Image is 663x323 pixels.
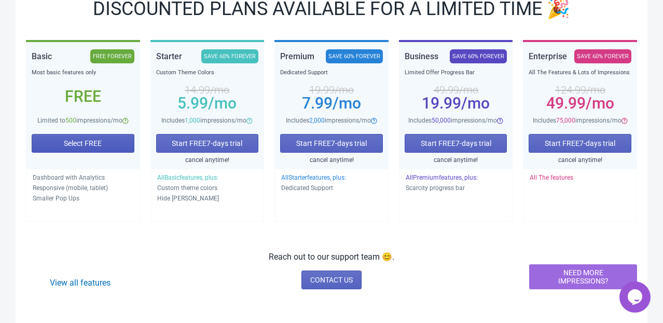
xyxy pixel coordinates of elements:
[556,117,575,124] span: 75,000
[530,174,573,181] span: All The features
[33,193,133,204] p: Smaller Pop Ups
[286,117,371,124] span: Includes impressions/mo
[65,117,76,124] span: 500
[405,49,438,63] div: Business
[280,86,383,94] div: 19.99 /mo
[461,94,490,112] span: /mo
[157,174,218,181] span: All Basic features, plus:
[50,278,111,288] a: View all features
[90,49,134,63] div: FREE FOREVER
[33,183,133,193] p: Responsive (mobile, tablet)
[432,117,451,124] span: 50,000
[450,49,507,63] div: SAVE 60% FOREVER
[405,86,507,94] div: 49.99 /mo
[529,134,631,153] button: Start FREE7-days trial
[309,117,325,124] span: 2,000
[172,139,242,147] span: Start FREE 7 -days trial
[421,139,491,147] span: Start FREE 7 -days trial
[201,49,258,63] div: SAVE 60% FOREVER
[405,155,507,165] div: cancel anytime!
[208,94,237,112] span: /mo
[156,86,259,94] div: 14.99 /mo
[405,99,507,107] div: 19.99
[529,99,631,107] div: 49.99
[296,139,367,147] span: Start FREE 7 -days trial
[529,68,631,78] div: All The Features & Lots of Impressions
[161,117,246,124] span: Includes impressions/mo
[619,281,653,313] iframe: chat widget
[408,117,497,124] span: Includes impressions/mo
[538,268,628,285] span: NEED MORE IMPRESSIONS?
[280,99,383,107] div: 7.99
[185,117,200,124] span: 1,000
[326,49,383,63] div: SAVE 60% FOREVER
[156,49,182,63] div: Starter
[26,1,637,17] div: DISCOUNTED PLANS AVAILABLE FOR A LIMITED TIME 🎉
[280,49,314,63] div: Premium
[574,49,631,63] div: SAVE 60% FOREVER
[156,134,259,153] button: Start FREE7-days trial
[406,174,478,181] span: All Premium features, plus:
[64,139,102,147] span: Select FREE
[333,94,361,112] span: /mo
[529,264,637,289] button: NEED MORE IMPRESSIONS?
[310,276,353,284] span: CONTACT US
[529,49,567,63] div: Enterprise
[533,117,621,124] span: Includes impressions/mo
[32,68,134,78] div: Most basic features only
[157,183,258,193] p: Custom theme colors
[529,86,631,94] div: 124.99 /mo
[32,115,134,126] div: Limited to impressions/mo
[280,155,383,165] div: cancel anytime!
[280,68,383,78] div: Dedicated Support
[32,92,134,101] div: Free
[545,139,615,147] span: Start FREE 7 -days trial
[405,68,507,78] div: Limited Offer Progress Bar
[281,183,382,193] p: Dedicated Support
[301,271,362,289] a: CONTACT US
[405,134,507,153] button: Start FREE7-days trial
[281,174,346,181] span: All Starter features, plus:
[269,251,394,263] p: Reach out to our support team 😊.
[529,155,631,165] div: cancel anytime!
[157,193,258,204] p: Hide [PERSON_NAME]
[32,49,52,63] div: Basic
[32,134,134,153] button: Select FREE
[156,99,259,107] div: 5.99
[406,183,506,193] p: Scarcity progress bar
[33,172,133,183] p: Dashboard with Analytics
[156,68,259,78] div: Custom Theme Colors
[156,155,259,165] div: cancel anytime!
[586,94,614,112] span: /mo
[280,134,383,153] button: Start FREE7-days trial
